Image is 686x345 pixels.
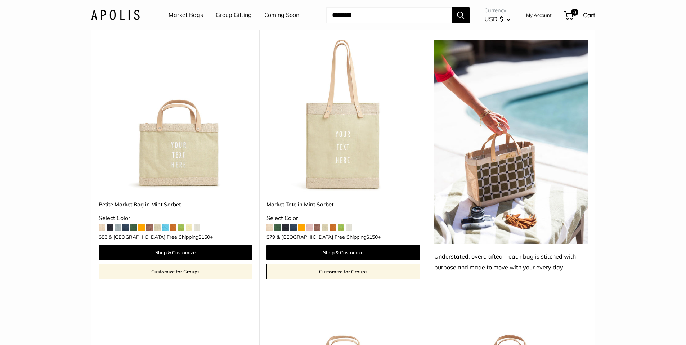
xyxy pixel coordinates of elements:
a: Market Tote in Mint SorbetMarket Tote in Mint Sorbet [266,40,420,193]
a: Group Gifting [216,10,252,21]
a: Coming Soon [264,10,299,21]
a: Petite Market Bag in Mint SorbetPetite Market Bag in Mint Sorbet [99,40,252,193]
span: Currency [484,5,511,15]
div: Select Color [266,213,420,224]
a: My Account [526,11,552,19]
input: Search... [326,7,452,23]
button: Search [452,7,470,23]
a: Shop & Customize [266,245,420,260]
span: $79 [266,234,275,240]
img: Petite Market Bag in Mint Sorbet [99,40,252,193]
a: 0 Cart [564,9,595,21]
button: USD $ [484,13,511,25]
span: 0 [571,9,578,16]
span: Cart [583,11,595,19]
a: Customize for Groups [266,264,420,279]
div: Understated, overcrafted—each bag is stitched with purpose and made to move with your every day. [434,251,588,273]
div: Select Color [99,213,252,224]
span: USD $ [484,15,503,23]
img: Understated, overcrafted—each bag is stitched with purpose and made to move with your every day. [434,40,588,244]
a: Market Bags [169,10,203,21]
span: & [GEOGRAPHIC_DATA] Free Shipping + [109,234,213,239]
span: $150 [198,234,210,240]
img: Market Tote in Mint Sorbet [266,40,420,193]
a: Customize for Groups [99,264,252,279]
a: Shop & Customize [99,245,252,260]
img: Apolis [91,10,140,20]
a: Market Tote in Mint Sorbet [266,200,420,209]
span: & [GEOGRAPHIC_DATA] Free Shipping + [277,234,381,239]
a: Petite Market Bag in Mint Sorbet [99,200,252,209]
span: $150 [366,234,378,240]
span: $83 [99,234,107,240]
